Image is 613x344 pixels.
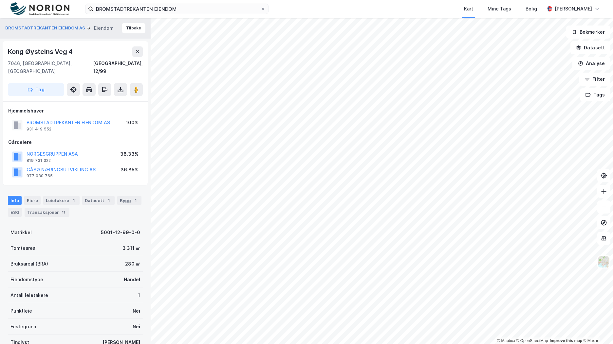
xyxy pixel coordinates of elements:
[25,208,69,217] div: Transaksjoner
[93,4,260,14] input: Søk på adresse, matrikkel, gårdeiere, leietakere eller personer
[10,276,43,284] div: Eiendomstype
[27,173,53,179] div: 977 030 765
[516,338,548,343] a: OpenStreetMap
[10,260,48,268] div: Bruksareal (BRA)
[138,291,140,299] div: 1
[122,23,145,33] button: Tilbake
[133,323,140,331] div: Nei
[132,197,139,204] div: 1
[579,73,610,86] button: Filter
[125,260,140,268] div: 280 ㎡
[8,46,74,57] div: Kong Øysteins Veg 4
[126,119,139,127] div: 100%
[70,197,77,204] div: 1
[570,41,610,54] button: Datasett
[101,229,140,236] div: 5001-12-99-0-0
[488,5,511,13] div: Mine Tags
[572,57,610,70] button: Analyse
[580,88,610,101] button: Tags
[8,107,142,115] div: Hjemmelshaver
[5,25,86,31] button: BROMSTADTREKANTEN EIENDOM AS
[105,197,112,204] div: 1
[8,208,22,217] div: ESG
[526,5,537,13] div: Bolig
[10,229,32,236] div: Matrikkel
[8,83,64,96] button: Tag
[94,24,114,32] div: Eiendom
[120,150,139,158] div: 38.33%
[27,127,51,132] div: 931 419 552
[24,196,41,205] div: Eiere
[121,166,139,174] div: 36.85%
[10,307,32,315] div: Punktleie
[580,313,613,344] iframe: Chat Widget
[10,2,69,16] img: norion-logo.80e7a08dc31c2e691866.png
[8,196,22,205] div: Info
[60,209,67,215] div: 11
[82,196,115,205] div: Datasett
[8,138,142,146] div: Gårdeiere
[10,291,48,299] div: Antall leietakere
[497,338,515,343] a: Mapbox
[598,256,610,268] img: Z
[117,196,141,205] div: Bygg
[43,196,80,205] div: Leietakere
[8,60,93,75] div: 7046, [GEOGRAPHIC_DATA], [GEOGRAPHIC_DATA]
[27,158,51,163] div: 819 731 322
[133,307,140,315] div: Nei
[122,244,140,252] div: 3 311 ㎡
[10,244,37,252] div: Tomteareal
[93,60,143,75] div: [GEOGRAPHIC_DATA], 12/99
[10,323,36,331] div: Festegrunn
[464,5,473,13] div: Kart
[580,313,613,344] div: Kontrollprogram for chat
[555,5,592,13] div: [PERSON_NAME]
[566,26,610,39] button: Bokmerker
[124,276,140,284] div: Handel
[550,338,582,343] a: Improve this map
